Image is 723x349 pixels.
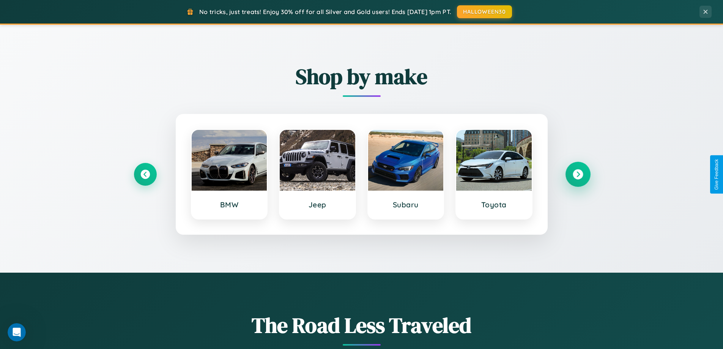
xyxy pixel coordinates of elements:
div: Give Feedback [714,159,719,190]
h2: Shop by make [134,62,589,91]
span: No tricks, just treats! Enjoy 30% off for all Silver and Gold users! Ends [DATE] 1pm PT. [199,8,451,16]
h3: Toyota [464,200,524,209]
button: HALLOWEEN30 [457,5,512,18]
h3: Jeep [287,200,348,209]
h3: Subaru [376,200,436,209]
h3: BMW [199,200,260,209]
iframe: Intercom live chat [8,323,26,341]
h1: The Road Less Traveled [134,311,589,340]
